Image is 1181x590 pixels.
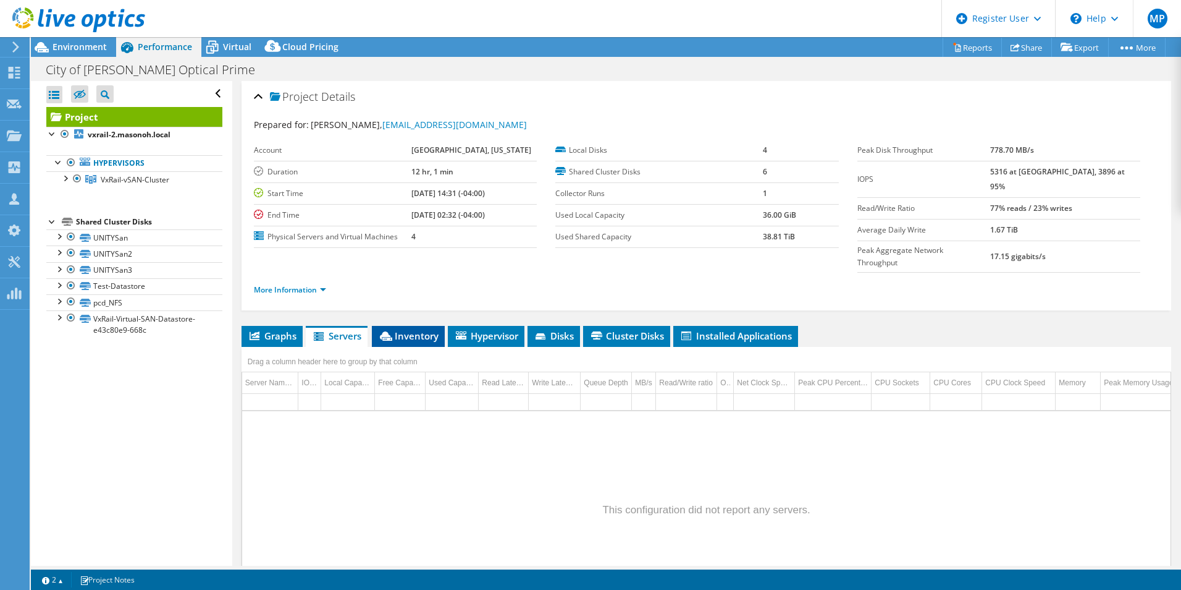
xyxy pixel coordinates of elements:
a: VxRail-Virtual-SAN-Datastore-e43c80e9-668c [46,310,222,338]
label: Shared Cluster Disks [555,166,763,178]
a: Project Notes [71,572,143,588]
b: 6 [763,166,767,177]
span: Graphs [248,330,296,342]
span: Virtual [223,41,251,53]
td: Column CPU Sockets, Filter cell [872,393,930,410]
div: Memory [1059,375,1085,390]
td: OS Column [717,372,734,394]
div: Peak CPU Percentage [798,375,868,390]
div: Read Latency [482,375,525,390]
b: 77% reads / 23% writes [990,203,1072,213]
b: [GEOGRAPHIC_DATA], [US_STATE] [411,145,531,155]
div: Peak Memory Usage [1104,375,1173,390]
td: Column Server Name(s), Filter cell [242,393,298,410]
td: Column OS, Filter cell [717,393,734,410]
span: MP [1148,9,1167,28]
a: [EMAIL_ADDRESS][DOMAIN_NAME] [382,119,527,130]
a: vxrail-2.masonoh.local [46,127,222,143]
span: Environment [53,41,107,53]
div: OS [720,375,730,390]
td: IOPS Column [298,372,321,394]
label: Account [254,144,411,156]
td: MB/s Column [632,372,656,394]
label: Peak Disk Throughput [857,144,990,156]
b: [DATE] 14:31 (-04:00) [411,188,485,199]
a: pcd_NFS [46,294,222,310]
label: Prepared for: [254,119,309,130]
label: Collector Runs [555,187,763,200]
td: Column IOPS, Filter cell [298,393,321,410]
label: Duration [254,166,411,178]
b: 17.15 gigabits/s [990,251,1046,262]
label: Average Daily Write [857,224,990,236]
b: 38.81 TiB [763,231,795,242]
a: 2 [33,572,72,588]
a: Export [1051,38,1109,57]
span: Inventory [378,330,439,342]
div: CPU Clock Speed [985,375,1045,390]
span: Installed Applications [679,330,792,342]
h1: City of [PERSON_NAME] Optical Prime [40,63,274,77]
a: Project [46,107,222,127]
td: Peak CPU Percentage Column [795,372,872,394]
td: Column Used Capacity, Filter cell [426,393,479,410]
label: Peak Aggregate Network Throughput [857,244,990,269]
div: Server Name(s) [245,375,295,390]
div: MB/s [635,375,652,390]
label: IOPS [857,173,990,186]
a: UNITYSan3 [46,262,222,278]
a: Hypervisors [46,155,222,171]
div: Drag a column header here to group by that column [245,353,421,370]
label: Local Disks [555,144,763,156]
td: CPU Cores Column [930,372,982,394]
td: Queue Depth Column [581,372,632,394]
td: Used Capacity Column [426,372,479,394]
a: Reports [943,38,1002,57]
span: Project [270,91,318,103]
td: Column Read Latency, Filter cell [479,393,529,410]
div: Shared Cluster Disks [76,215,222,229]
td: Column Peak CPU Percentage, Filter cell [795,393,872,410]
b: 778.70 MB/s [990,145,1034,155]
label: Physical Servers and Virtual Machines [254,231,411,243]
b: 1 [763,188,767,199]
span: Performance [138,41,192,53]
div: Read/Write ratio [659,375,713,390]
a: UNITYSan2 [46,246,222,262]
div: CPU Sockets [875,375,918,390]
td: Memory Column [1056,372,1101,394]
td: Server Name(s) Column [242,372,298,394]
td: Column Local Capacity, Filter cell [321,393,375,410]
b: 36.00 GiB [763,210,796,220]
div: Write Latency [532,375,577,390]
b: 4 [411,231,416,242]
span: Details [321,89,355,104]
b: 12 hr, 1 min [411,166,453,177]
b: 5316 at [GEOGRAPHIC_DATA], 3896 at 95% [990,166,1125,192]
a: More Information [254,284,326,295]
td: Read/Write ratio Column [656,372,717,394]
td: Column Queue Depth, Filter cell [581,393,632,410]
td: Column Memory, Filter cell [1056,393,1101,410]
span: Servers [312,330,361,342]
td: Column Write Latency, Filter cell [529,393,581,410]
a: More [1108,38,1166,57]
a: VxRail-vSAN-Cluster [46,171,222,187]
div: CPU Cores [933,375,971,390]
a: UNITYSan [46,229,222,246]
td: Column Read/Write ratio, Filter cell [656,393,717,410]
b: 4 [763,145,767,155]
td: Column CPU Clock Speed, Filter cell [982,393,1056,410]
span: Hypervisor [454,330,518,342]
td: Free Capacity Column [375,372,426,394]
td: Column MB/s, Filter cell [632,393,656,410]
div: Free Capacity [378,375,422,390]
td: Write Latency Column [529,372,581,394]
label: Used Local Capacity [555,209,763,221]
span: Disks [534,330,574,342]
a: Test-Datastore [46,278,222,294]
td: Column Net Clock Speed, Filter cell [734,393,795,410]
td: Local Capacity Column [321,372,375,394]
span: VxRail-vSAN-Cluster [101,174,169,185]
td: Net Clock Speed Column [734,372,795,394]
